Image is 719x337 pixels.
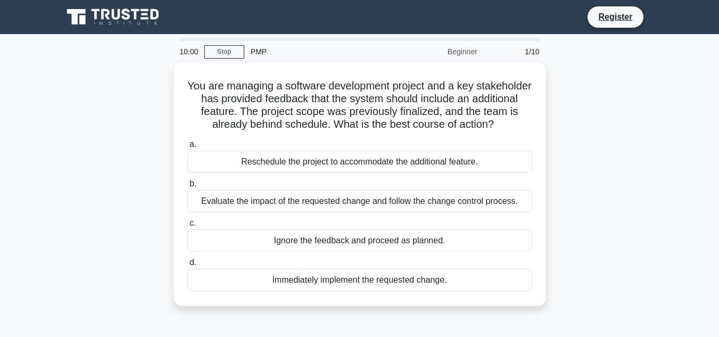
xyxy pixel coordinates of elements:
[391,41,484,62] div: Beginner
[187,190,532,212] div: Evaluate the impact of the requested change and follow the change control process.
[173,41,204,62] div: 10:00
[186,79,533,131] h5: You are managing a software development project and a key stakeholder has provided feedback that ...
[189,179,196,188] span: b.
[189,139,196,149] span: a.
[204,45,244,59] a: Stop
[189,258,196,267] span: d.
[187,269,532,291] div: Immediately implement the requested change.
[484,41,546,62] div: 1/10
[187,151,532,173] div: Reschedule the project to accommodate the additional feature.
[592,10,639,23] a: Register
[189,218,196,227] span: c.
[187,229,532,252] div: Ignore the feedback and proceed as planned.
[244,41,391,62] div: PMP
